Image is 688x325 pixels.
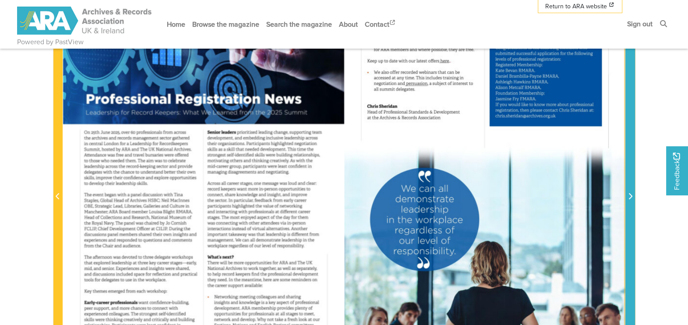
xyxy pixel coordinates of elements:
[545,2,607,11] span: Return to ARA website
[189,13,263,36] a: Browse the magazine
[163,13,189,36] a: Home
[263,13,335,36] a: Search the magazine
[335,13,361,36] a: About
[624,12,656,35] a: Sign out
[671,152,682,190] span: Feedback
[17,7,153,35] img: ARA - ARC Magazine | Powered by PastView
[17,37,84,47] a: Powered by PastView
[666,146,688,195] a: Would you like to provide feedback?
[361,13,400,36] a: Contact
[17,2,153,40] a: ARA - ARC Magazine | Powered by PastView logo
